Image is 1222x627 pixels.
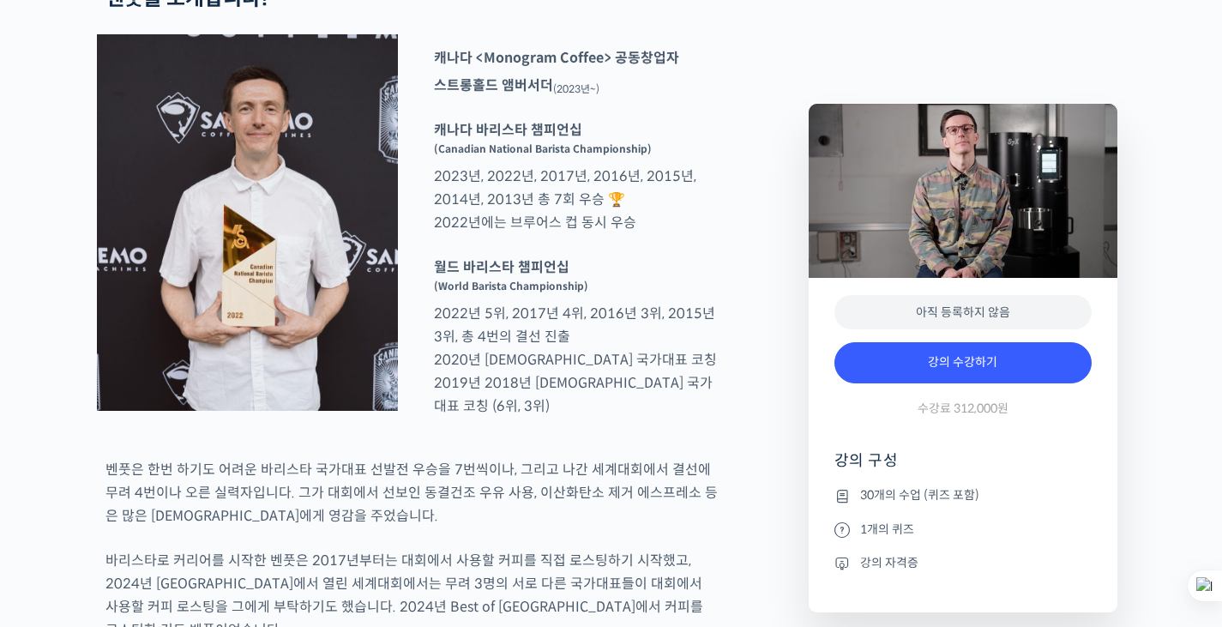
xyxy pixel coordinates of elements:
li: 30개의 수업 (퀴즈 포함) [834,485,1092,506]
p: 2022년 5위, 2017년 4위, 2016년 3위, 2015년 3위, 총 4번의 결선 진출 2020년 [DEMOGRAPHIC_DATA] 국가대표 코칭 2019년 2018년 ... [425,256,726,418]
p: 2023년, 2022년, 2017년, 2016년, 2015년, 2014년, 2013년 총 7회 우승 🏆 2022년에는 브루어스 컵 동시 우승 [425,118,726,234]
span: 설정 [265,510,286,524]
span: 홈 [54,510,64,524]
a: 설정 [221,485,329,528]
strong: 스트롱홀드 앰버서더 [434,76,553,94]
a: 강의 수강하기 [834,342,1092,383]
strong: 월드 바리스타 챔피언십 [434,258,569,276]
p: 벤풋은 한번 하기도 어려운 바리스타 국가대표 선발전 우승을 7번씩이나, 그리고 나간 세계대회에서 결선에 무려 4번이나 오른 실력자입니다. 그가 대회에서 선보인 동결건조 우유 ... [105,458,718,528]
li: 1개의 퀴즈 [834,519,1092,540]
sup: (Canadian National Barista Championship) [434,142,652,155]
a: 대화 [113,485,221,528]
span: 대화 [157,511,178,525]
li: 강의 자격증 [834,552,1092,573]
a: 홈 [5,485,113,528]
strong: 캐나다 <Monogram Coffee> 공동창업자 [434,49,679,67]
span: 수강료 312,000원 [918,401,1008,417]
div: 아직 등록하지 않음 [834,295,1092,330]
sup: (World Barista Championship) [434,280,588,292]
h4: 강의 구성 [834,450,1092,485]
strong: 캐나다 바리스타 챔피언십 [434,121,582,139]
sub: (2023년~) [553,82,599,95]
